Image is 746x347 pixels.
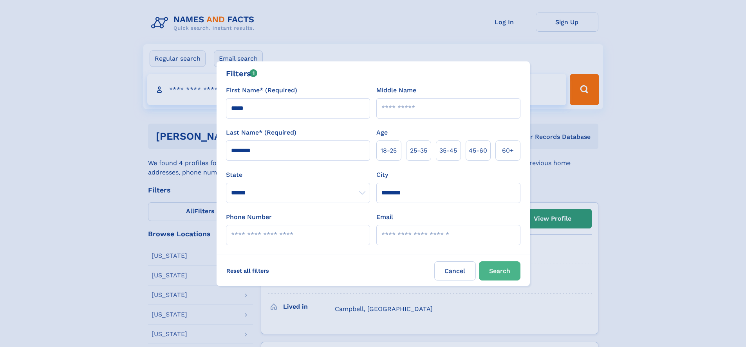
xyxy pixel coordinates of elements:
span: 25‑35 [410,146,427,155]
label: Last Name* (Required) [226,128,296,137]
label: Age [376,128,388,137]
label: City [376,170,388,180]
label: Middle Name [376,86,416,95]
span: 35‑45 [439,146,457,155]
div: Filters [226,68,258,79]
span: 60+ [502,146,514,155]
label: Cancel [434,261,476,280]
label: State [226,170,370,180]
label: Email [376,212,393,222]
label: First Name* (Required) [226,86,297,95]
label: Phone Number [226,212,272,222]
span: 45‑60 [469,146,487,155]
button: Search [479,261,520,280]
label: Reset all filters [221,261,274,280]
span: 18‑25 [381,146,397,155]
